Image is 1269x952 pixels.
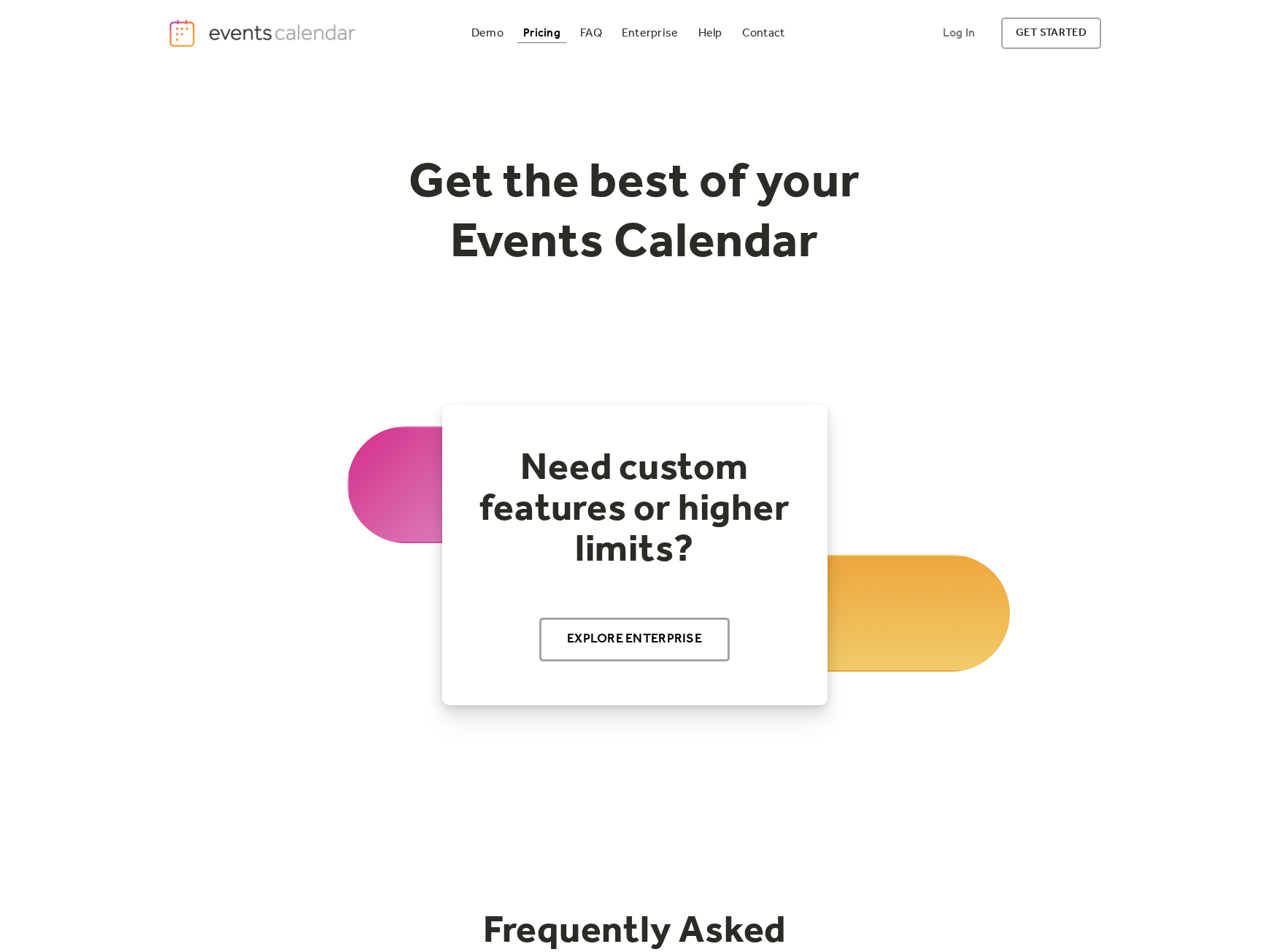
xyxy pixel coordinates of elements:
[736,23,791,43] a: Contact
[580,29,602,37] div: FAQ
[693,23,728,43] a: Help
[355,154,915,273] h1: Get the best of your Events Calendar
[471,448,798,571] h2: Need custom features or higher limits?
[622,29,678,37] div: Enterprise
[471,29,504,37] div: Demo
[928,18,990,49] a: Log In
[523,29,560,37] div: Pricing
[539,618,730,661] a: Explore Enterprise
[616,23,684,43] a: Enterprise
[742,29,785,37] div: Contact
[574,23,608,43] a: FAQ
[517,23,566,43] a: Pricing
[466,23,509,43] a: Demo
[1001,18,1101,49] a: get started
[698,29,722,37] div: Help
